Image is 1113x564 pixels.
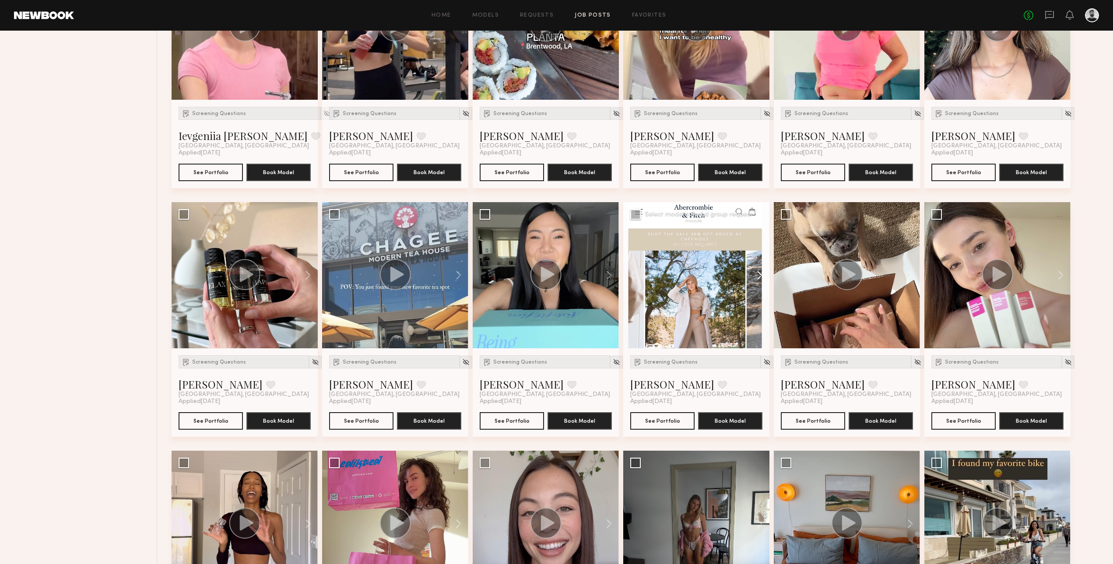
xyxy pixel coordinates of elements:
span: [GEOGRAPHIC_DATA], [GEOGRAPHIC_DATA] [480,143,610,150]
span: Screening Questions [945,360,999,365]
button: Book Model [548,164,612,181]
button: See Portfolio [329,412,393,430]
a: See Portfolio [329,164,393,181]
img: Submission Icon [633,109,642,118]
a: Home [432,13,451,18]
span: Screening Questions [343,111,397,116]
span: Screening Questions [945,111,999,116]
button: Book Model [698,164,762,181]
a: [PERSON_NAME] [630,377,714,391]
img: Unhide Model [914,358,921,366]
button: Book Model [397,412,461,430]
div: Applied [DATE] [931,398,1064,405]
a: Book Model [849,168,913,175]
button: Book Model [246,412,311,430]
img: Unhide Model [763,110,771,117]
button: See Portfolio [480,164,544,181]
a: [PERSON_NAME] [329,129,413,143]
img: Submission Icon [633,357,642,366]
button: Book Model [999,412,1064,430]
img: Unhide Model [613,358,620,366]
a: See Portfolio [179,164,243,181]
a: Book Model [246,168,311,175]
a: [PERSON_NAME] [781,377,865,391]
img: Submission Icon [332,357,341,366]
div: Applied [DATE] [630,398,762,405]
span: [GEOGRAPHIC_DATA], [GEOGRAPHIC_DATA] [329,391,460,398]
span: Screening Questions [493,360,547,365]
div: Applied [DATE] [480,150,612,157]
div: Applied [DATE] [781,150,913,157]
span: Screening Questions [644,111,698,116]
a: [PERSON_NAME] [480,129,564,143]
button: Book Model [698,412,762,430]
span: Screening Questions [192,111,246,116]
a: Book Model [849,417,913,424]
div: Applied [DATE] [329,398,461,405]
img: Submission Icon [934,357,943,366]
div: Applied [DATE] [480,398,612,405]
span: [GEOGRAPHIC_DATA], [GEOGRAPHIC_DATA] [931,143,1062,150]
button: See Portfolio [781,412,845,430]
span: [GEOGRAPHIC_DATA], [GEOGRAPHIC_DATA] [480,391,610,398]
img: Unhide Model [763,358,771,366]
span: [GEOGRAPHIC_DATA], [GEOGRAPHIC_DATA] [179,391,309,398]
a: [PERSON_NAME] [480,377,564,391]
div: Applied [DATE] [179,398,311,405]
img: Submission Icon [483,357,492,366]
span: [GEOGRAPHIC_DATA], [GEOGRAPHIC_DATA] [781,143,911,150]
span: Screening Questions [343,360,397,365]
a: Book Model [548,417,612,424]
button: Book Model [999,164,1064,181]
span: Screening Questions [493,111,547,116]
button: See Portfolio [931,164,996,181]
a: Book Model [999,417,1064,424]
img: Unhide Model [613,110,620,117]
img: Submission Icon [332,109,341,118]
a: [PERSON_NAME] [781,129,865,143]
img: Unhide Model [462,110,470,117]
span: Screening Questions [794,111,848,116]
img: Unhide Model [462,358,470,366]
a: Job Posts [575,13,611,18]
a: Book Model [999,168,1064,175]
img: Unhide Model [1064,110,1072,117]
button: Book Model [246,164,311,181]
a: [PERSON_NAME] [931,377,1015,391]
div: Applied [DATE] [630,150,762,157]
a: [PERSON_NAME] [329,377,413,391]
a: Book Model [548,168,612,175]
button: Book Model [849,412,913,430]
button: See Portfolio [480,412,544,430]
a: Ievgeniia [PERSON_NAME] [179,129,308,143]
img: Unhide Model [1064,358,1072,366]
a: Requests [520,13,554,18]
img: Submission Icon [784,357,793,366]
a: [PERSON_NAME] [630,129,714,143]
a: [PERSON_NAME] [931,129,1015,143]
span: Screening Questions [794,360,848,365]
div: Select model to send group request [645,211,753,217]
div: Applied [DATE] [781,398,913,405]
button: See Portfolio [630,164,695,181]
button: See Portfolio [931,412,996,430]
a: See Portfolio [630,412,695,430]
button: See Portfolio [781,164,845,181]
img: Submission Icon [182,109,190,118]
div: Applied [DATE] [931,150,1064,157]
a: Book Model [397,168,461,175]
button: See Portfolio [179,412,243,430]
button: Book Model [397,164,461,181]
img: Submission Icon [934,109,943,118]
button: Book Model [849,164,913,181]
a: Book Model [698,168,762,175]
